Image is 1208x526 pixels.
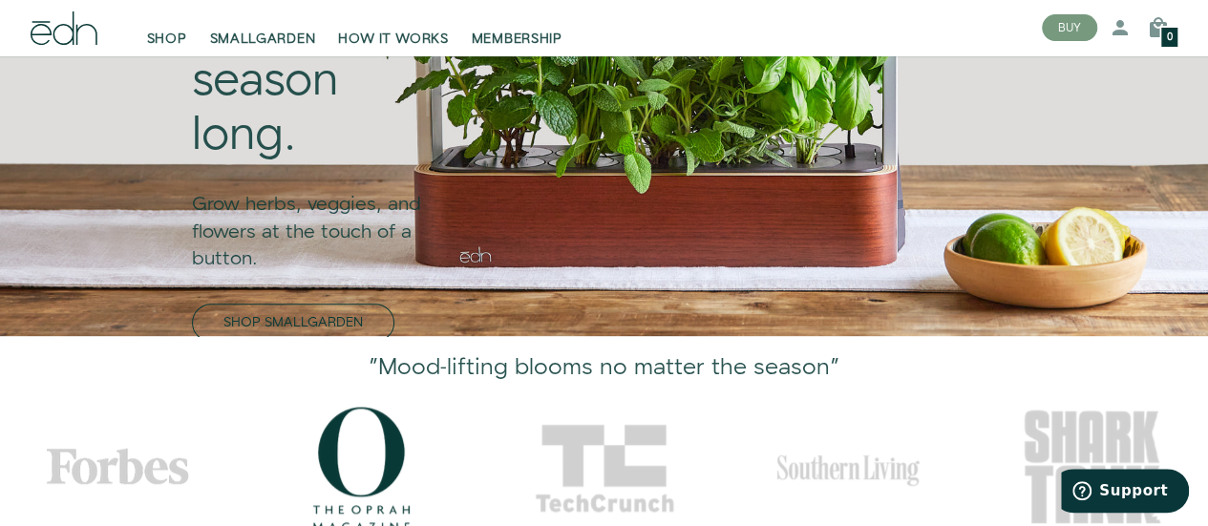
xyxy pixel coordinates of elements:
a: SMALLGARDEN [199,8,328,50]
span: 0 [1167,33,1173,44]
a: SHOP [136,8,199,50]
a: SHOP SMALLGARDEN [192,304,394,342]
a: MEMBERSHIP [460,8,574,50]
span: SHOP [147,31,187,50]
button: BUY [1042,15,1097,42]
a: HOW IT WORKS [327,8,459,50]
span: SMALLGARDEN [210,31,316,50]
div: Grow herbs, veggies, and flowers at the touch of a button. [192,164,441,273]
span: MEMBERSHIP [472,31,562,50]
div: 2 / 5 [19,355,1189,395]
h2: "Mood-lifting blooms no matter the season" [19,355,1189,380]
span: HOW IT WORKS [338,31,448,50]
iframe: Opens a widget where you can find more information [1061,469,1189,516]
